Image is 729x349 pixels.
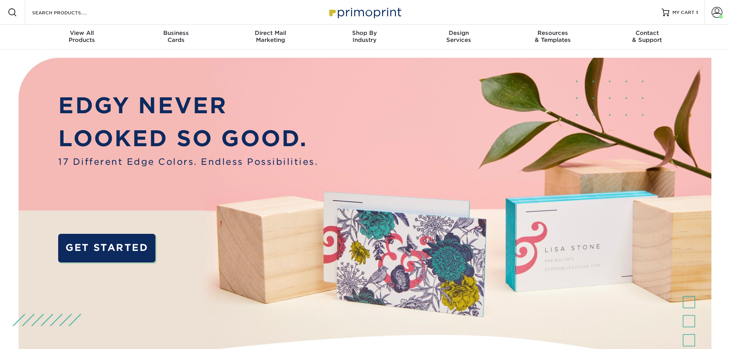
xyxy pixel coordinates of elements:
span: MY CART [672,9,694,16]
span: Shop By [318,29,412,36]
a: DesignServices [411,25,506,50]
div: Services [411,29,506,43]
span: Direct Mail [223,29,318,36]
img: Primoprint [326,4,403,21]
span: Business [129,29,223,36]
div: Industry [318,29,412,43]
a: View AllProducts [35,25,129,50]
div: Cards [129,29,223,43]
div: Marketing [223,29,318,43]
span: Design [411,29,506,36]
div: & Templates [506,29,600,43]
span: View All [35,29,129,36]
a: Resources& Templates [506,25,600,50]
div: & Support [600,29,694,43]
span: Contact [600,29,694,36]
div: Products [35,29,129,43]
span: 17 Different Edge Colors. Endless Possibilities. [58,155,318,168]
p: LOOKED SO GOOD. [58,122,318,155]
a: BusinessCards [129,25,223,50]
span: 1 [696,10,698,15]
p: EDGY NEVER [58,89,318,122]
a: Direct MailMarketing [223,25,318,50]
a: GET STARTED [58,234,155,263]
span: Resources [506,29,600,36]
a: Shop ByIndustry [318,25,412,50]
input: SEARCH PRODUCTS..... [31,8,107,17]
a: Contact& Support [600,25,694,50]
